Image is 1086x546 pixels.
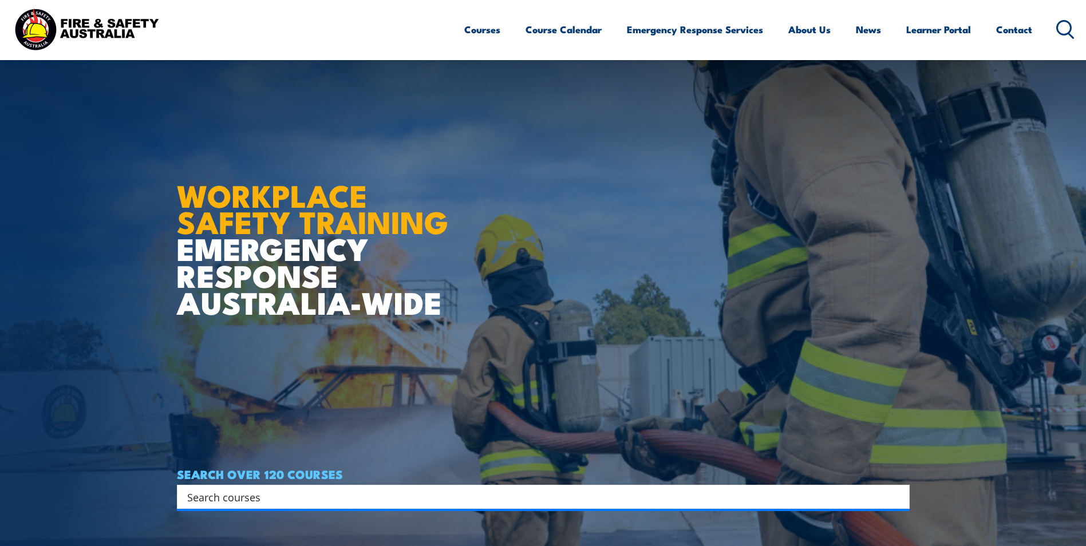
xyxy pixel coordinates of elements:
a: Courses [464,14,500,45]
strong: WORKPLACE SAFETY TRAINING [177,171,448,245]
form: Search form [189,489,887,505]
button: Search magnifier button [890,489,906,505]
a: Learner Portal [906,14,971,45]
a: News [856,14,881,45]
a: Course Calendar [526,14,602,45]
a: Contact [996,14,1032,45]
a: Emergency Response Services [627,14,763,45]
a: About Us [788,14,831,45]
input: Search input [187,488,884,505]
h4: SEARCH OVER 120 COURSES [177,468,910,480]
h1: EMERGENCY RESPONSE AUSTRALIA-WIDE [177,153,457,315]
